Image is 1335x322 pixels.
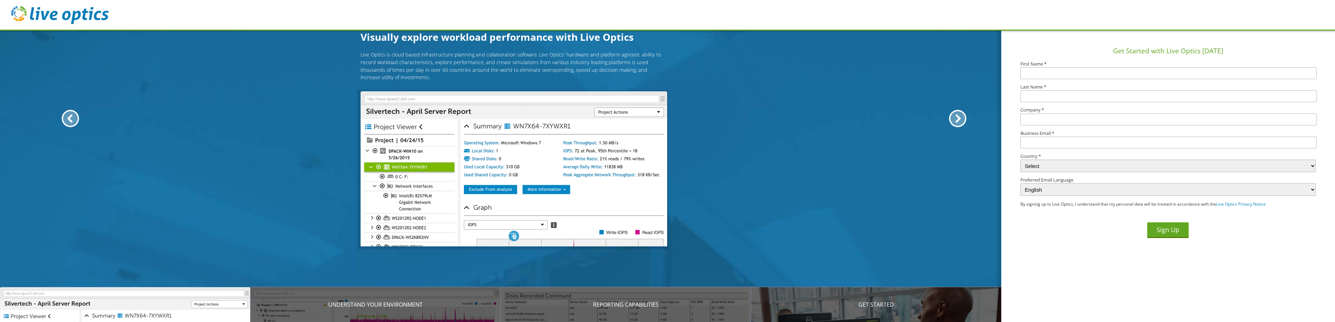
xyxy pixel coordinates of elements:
label: First Name * [1020,62,1316,66]
p: Get Started [751,300,1002,309]
p: Live Optics is cloud based infrastructure planning and collaboration software. Live Optics' hardw... [361,51,667,81]
label: Company * [1020,108,1316,112]
p: By signing up to Live Optics, I understand that my personal data will be treated in accordance wi... [1020,201,1286,207]
img: Introducing Live Optics [361,91,667,247]
label: Business Email * [1020,131,1316,136]
button: Sign Up [1147,222,1189,238]
a: Live Optics Privacy Notice [1216,201,1266,207]
h1: Visually explore workload performance with Live Optics [361,30,667,44]
h1: Get Started with Live Optics [DATE] [1004,46,1332,56]
label: Country * [1020,154,1316,159]
p: Reporting Capabilities [501,300,751,309]
label: Preferred Email Language [1020,178,1316,182]
img: live_optics_svg.svg [11,6,109,24]
label: Last Name * [1020,85,1316,89]
p: Understand your environment [250,300,501,309]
